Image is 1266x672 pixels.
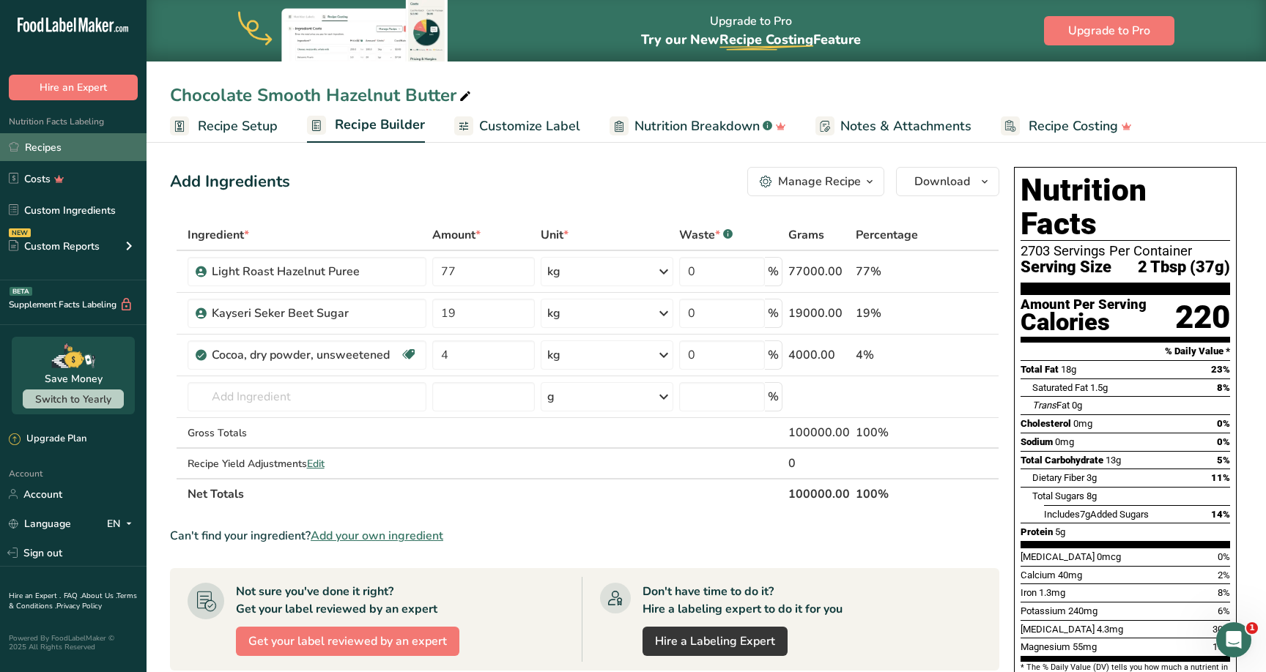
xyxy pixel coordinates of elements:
[9,511,71,537] a: Language
[1021,587,1037,598] span: Iron
[1021,244,1230,258] div: 2703 Servings Per Container
[9,75,138,100] button: Hire an Expert
[335,115,425,135] span: Recipe Builder
[785,478,853,509] th: 100000.00
[1029,116,1118,136] span: Recipe Costing
[188,456,427,471] div: Recipe Yield Adjustments
[1021,570,1056,580] span: Calcium
[1032,472,1084,483] span: Dietary Fiber
[188,382,427,411] input: Add Ingredient
[212,263,395,280] div: Light Roast Hazelnut Puree
[1213,641,1230,652] span: 15%
[747,167,884,196] button: Manage Recipe
[1246,622,1258,634] span: 1
[1021,312,1147,333] div: Calories
[547,263,560,280] div: kg
[1073,641,1097,652] span: 55mg
[634,116,760,136] span: Nutrition Breakdown
[856,226,918,244] span: Percentage
[9,634,138,652] div: Powered By FoodLabelMaker © 2025 All Rights Reserved
[1021,526,1053,537] span: Protein
[1211,364,1230,375] span: 23%
[236,627,459,656] button: Get your label reviewed by an expert
[641,31,861,48] span: Try our New Feature
[643,627,788,656] a: Hire a Labeling Expert
[212,305,395,322] div: Kayseri Seker Beet Sugar
[198,116,278,136] span: Recipe Setup
[856,305,929,322] div: 19%
[1001,110,1132,143] a: Recipe Costing
[856,263,929,280] div: 77%
[1021,343,1230,360] section: % Daily Value *
[1087,472,1097,483] span: 3g
[856,346,929,364] div: 4%
[454,110,580,143] a: Customize Label
[307,457,325,471] span: Edit
[1211,472,1230,483] span: 11%
[248,632,447,650] span: Get your label reviewed by an expert
[1217,436,1230,447] span: 0%
[1097,624,1123,635] span: 4.3mg
[1055,526,1065,537] span: 5g
[1218,587,1230,598] span: 8%
[856,424,929,441] div: 100%
[56,601,102,611] a: Privacy Policy
[236,583,437,618] div: Not sure you've done it right? Get your label reviewed by an expert
[643,583,843,618] div: Don't have time to do it? Hire a labeling expert to do it for you
[1044,509,1149,520] span: Includes Added Sugars
[188,226,249,244] span: Ingredient
[896,167,999,196] button: Download
[1021,624,1095,635] span: [MEDICAL_DATA]
[719,31,813,48] span: Recipe Costing
[9,432,86,447] div: Upgrade Plan
[815,110,971,143] a: Notes & Attachments
[170,170,290,194] div: Add Ingredients
[1032,490,1084,501] span: Total Sugars
[1032,382,1088,393] span: Saturated Fat
[212,346,395,364] div: Cocoa, dry powder, unsweetened
[541,226,569,244] span: Unit
[788,424,850,441] div: 100000.00
[479,116,580,136] span: Customize Label
[1213,624,1230,635] span: 30%
[1218,605,1230,616] span: 6%
[432,226,481,244] span: Amount
[9,228,31,237] div: NEW
[1021,641,1070,652] span: Magnesium
[1106,455,1121,466] span: 13g
[547,305,560,322] div: kg
[311,527,443,545] span: Add your own ingredient
[788,226,824,244] span: Grams
[1080,509,1090,520] span: 7g
[1217,455,1230,466] span: 5%
[1216,622,1251,657] iframe: Intercom live chat
[1218,551,1230,562] span: 0%
[1175,298,1230,337] div: 220
[1055,436,1074,447] span: 0mg
[1021,436,1053,447] span: Sodium
[35,392,111,406] span: Switch to Yearly
[170,527,999,545] div: Can't find your ingredient?
[1021,418,1071,429] span: Cholesterol
[23,389,124,408] button: Switch to Yearly
[45,371,103,387] div: Save Money
[778,173,861,190] div: Manage Recipe
[81,591,116,601] a: About Us .
[1090,382,1108,393] span: 1.5g
[1021,364,1059,375] span: Total Fat
[1217,418,1230,429] span: 0%
[9,591,137,611] a: Terms & Conditions .
[547,346,560,364] div: kg
[1068,605,1097,616] span: 240mg
[1218,570,1230,580] span: 2%
[914,173,970,190] span: Download
[185,478,786,509] th: Net Totals
[1039,587,1065,598] span: 1.3mg
[170,110,278,143] a: Recipe Setup
[1138,258,1230,277] span: 2 Tbsp (37g)
[307,108,425,143] a: Recipe Builder
[64,591,81,601] a: FAQ .
[788,305,850,322] div: 19000.00
[170,82,474,108] div: Chocolate Smooth Hazelnut Butter
[1021,455,1103,466] span: Total Carbohydrate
